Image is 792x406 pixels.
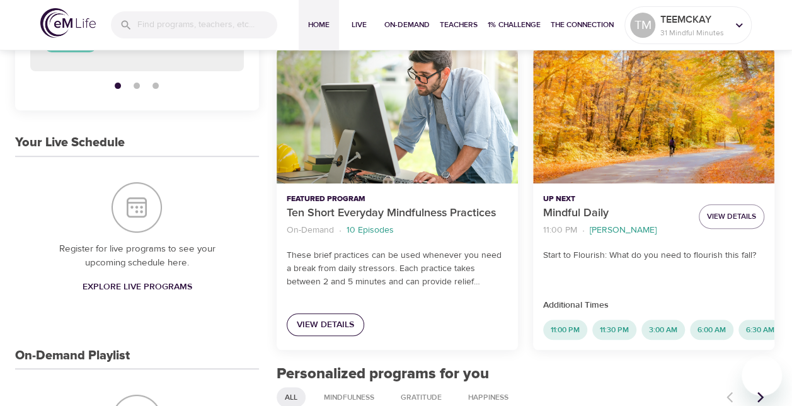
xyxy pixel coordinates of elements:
span: View Details [707,210,756,223]
span: All [277,392,305,403]
span: Live [344,18,374,32]
p: Register for live programs to see your upcoming schedule here. [40,242,234,270]
li: · [339,222,341,239]
span: Explore Live Programs [82,279,192,295]
nav: breadcrumb [287,222,508,239]
div: 3:00 AM [641,320,685,340]
p: 31 Mindful Minutes [660,27,727,38]
span: Happiness [461,392,516,403]
div: 6:00 AM [690,320,733,340]
img: logo [40,8,96,38]
p: Mindful Daily [543,205,689,222]
h2: Personalized programs for you [277,365,774,383]
div: 11:00 PM [543,320,587,340]
li: · [582,222,585,239]
h3: On-Demand Playlist [15,349,130,363]
iframe: Button to launch messaging window [742,356,782,396]
span: View Details [297,317,354,333]
span: 1% Challenge [488,18,541,32]
p: Ten Short Everyday Mindfulness Practices [287,205,508,222]
h3: Your Live Schedule [15,136,125,150]
button: Ten Short Everyday Mindfulness Practices [277,48,518,183]
p: On-Demand [287,224,334,237]
p: These brief practices can be used whenever you need a break from daily stressors. Each practice t... [287,249,508,289]
p: Up Next [543,194,689,205]
div: 6:30 AM [738,320,782,340]
button: View Details [699,204,764,229]
p: [PERSON_NAME] [590,224,657,237]
nav: breadcrumb [543,222,689,239]
span: Mindfulness [316,392,382,403]
span: Teachers [440,18,478,32]
span: 6:30 AM [738,325,782,335]
span: On-Demand [384,18,430,32]
input: Find programs, teachers, etc... [137,11,277,38]
span: 3:00 AM [641,325,685,335]
div: TM [630,13,655,38]
a: Explore Live Programs [77,275,197,299]
p: 10 Episodes [347,224,394,237]
a: View Details [287,313,364,337]
p: 11:00 PM [543,224,577,237]
span: The Connection [551,18,614,32]
span: Home [304,18,334,32]
span: Gratitude [393,392,449,403]
span: 6:00 AM [690,325,733,335]
p: TEEMCKAY [660,12,727,27]
p: Additional Times [543,299,764,312]
p: Featured Program [287,194,508,205]
span: 11:00 PM [543,325,587,335]
div: 11:30 PM [592,320,636,340]
button: Mindful Daily [533,48,774,183]
p: Start to Flourish: What do you need to flourish this fall? [543,249,764,262]
img: Your Live Schedule [112,182,162,233]
span: 11:30 PM [592,325,636,335]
